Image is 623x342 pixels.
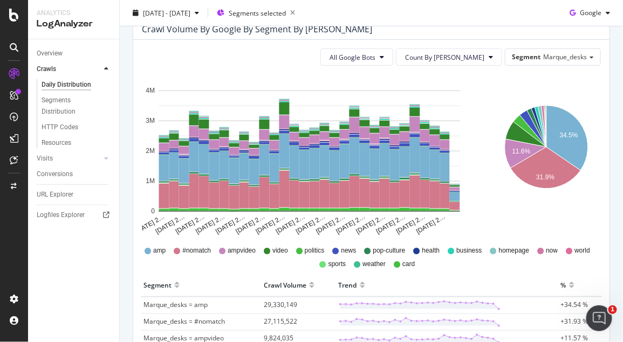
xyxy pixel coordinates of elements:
[37,210,85,221] div: Logfiles Explorer
[362,260,386,269] span: weather
[586,305,612,331] iframe: Intercom live chat
[330,53,375,62] span: All Google Bots
[37,169,112,180] a: Conversions
[146,117,155,125] text: 3M
[143,317,225,326] span: Marque_desks = #nomatch
[42,122,112,133] a: HTTP Codes
[42,137,112,149] a: Resources
[37,48,112,59] a: Overview
[402,260,415,269] span: card
[272,246,288,255] span: video
[565,4,614,22] button: Google
[341,246,356,255] span: news
[305,246,325,255] span: politics
[580,8,601,17] span: Google
[42,122,78,133] div: HTTP Codes
[37,18,111,30] div: LogAnalyzer
[373,246,405,255] span: pop-culture
[37,48,63,59] div: Overview
[42,95,101,117] div: Segments Distribution
[142,74,477,236] svg: A chart.
[264,317,297,326] span: 27,115,522
[422,246,440,255] span: health
[512,148,531,156] text: 11.6%
[146,87,155,95] text: 4M
[494,74,599,236] svg: A chart.
[396,48,502,66] button: Count By [PERSON_NAME]
[142,24,372,34] div: Crawl Volume by google by Segment by [PERSON_NAME]
[456,246,482,255] span: business
[608,305,617,314] span: 1
[182,246,211,255] span: #nomatch
[37,153,101,164] a: Visits
[499,246,530,255] span: homepage
[320,48,393,66] button: All Google Bots
[143,276,172,294] div: Segment
[37,210,112,221] a: Logfiles Explorer
[546,246,558,255] span: now
[37,64,101,75] a: Crawls
[143,300,208,309] span: Marque_desks = amp
[42,95,112,117] a: Segments Distribution
[128,4,203,22] button: [DATE] - [DATE]
[151,208,155,215] text: 0
[143,8,190,17] span: [DATE] - [DATE]
[37,64,56,75] div: Crawls
[264,300,297,309] span: 29,330,149
[405,53,484,62] span: Count By Day
[561,317,588,326] span: +31.93 %
[37,189,73,200] div: URL Explorer
[561,300,588,309] span: +34.54 %
[536,174,554,182] text: 31.9%
[213,4,299,22] button: Segments selected
[264,276,306,294] div: Crawl Volume
[228,246,256,255] span: ampvideo
[512,52,540,61] span: Segment
[37,169,73,180] div: Conversions
[561,276,566,294] div: %
[42,137,71,149] div: Resources
[42,79,112,90] a: Daily Distribution
[37,189,112,200] a: URL Explorer
[146,148,155,155] text: 2M
[560,131,578,139] text: 34.5%
[153,246,166,255] span: amp
[37,9,111,18] div: Analytics
[229,8,286,17] span: Segments selected
[574,246,590,255] span: world
[42,79,91,90] div: Daily Distribution
[339,276,357,294] div: Trend
[328,260,346,269] span: sports
[146,178,155,185] text: 1M
[37,153,53,164] div: Visits
[543,52,587,61] span: Marque_desks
